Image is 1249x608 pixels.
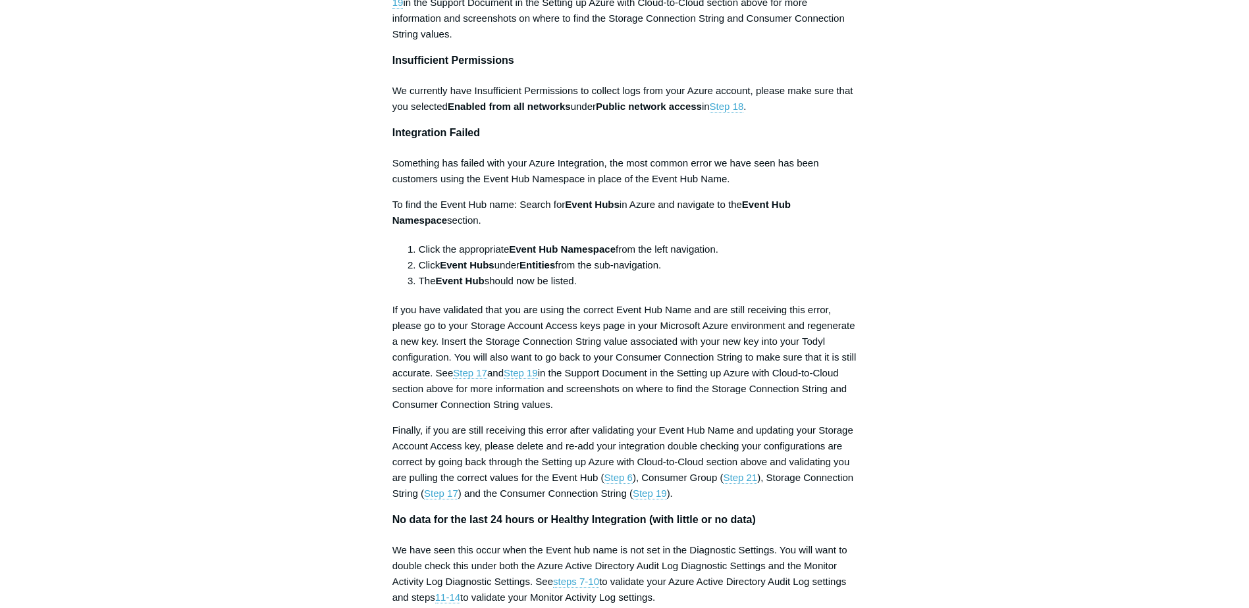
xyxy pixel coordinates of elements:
[424,488,458,499] a: Step 17
[504,367,538,379] a: Step 19
[419,273,857,289] li: The should now be listed.
[596,101,702,112] strong: Public network access
[453,367,487,379] a: Step 17
[435,592,460,603] a: 11-14
[392,422,857,501] p: Finally, if you are still receiving this error after validating your Event Hub Name and updating ...
[392,542,857,605] p: We have seen this occur when the Event hub name is not set in the Diagnostic Settings. You will w...
[448,101,571,112] strong: Enabled from all networks
[392,302,857,413] p: If you have validated that you are using the correct Event Hub Name and are still receiving this ...
[553,576,599,588] a: steps 7-10
[419,257,857,273] li: Click under from the sub-navigation.
[633,488,667,499] a: Step 19
[392,197,857,228] p: To find the Event Hub name: Search for in Azure and navigate to the section.
[392,83,857,114] p: We currently have Insufficient Permissions to collect logs from your Azure account, please make s...
[440,259,494,270] strong: Event Hubs
[723,472,757,484] a: Step 21
[392,55,514,66] strong: Insufficient Permissions
[392,155,857,187] p: Something has failed with your Azure Integration, the most common error we have seen has been cus...
[392,127,480,138] strong: Integration Failed
[519,259,555,270] strong: Entities
[436,275,485,286] strong: Event Hub
[419,241,857,257] li: Click the appropriate from the left navigation.
[565,199,620,210] strong: Event Hubs
[392,514,756,525] strong: No data for the last 24 hours or Healthy Integration (with little or no data)
[509,243,616,255] strong: Event Hub Namespace
[710,101,744,113] a: Step 18
[604,472,633,484] a: Step 6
